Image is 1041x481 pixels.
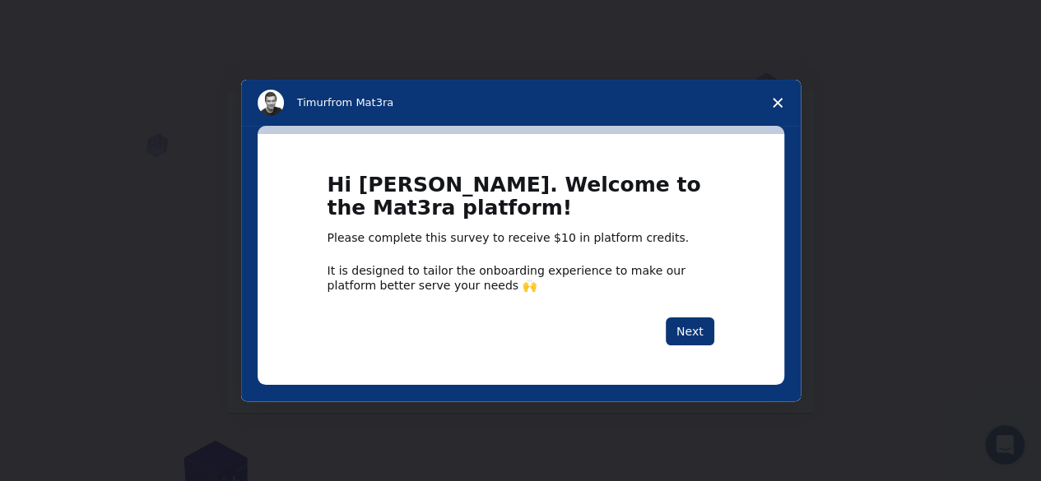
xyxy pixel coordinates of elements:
[328,230,714,247] div: Please complete this survey to receive $10 in platform credits.
[328,173,714,230] h1: Hi [PERSON_NAME]. Welcome to the Mat3ra platform!
[755,80,801,126] span: Close survey
[258,90,284,116] img: Profile image for Timur
[328,96,393,109] span: from Mat3ra
[29,12,117,26] span: Υποστήριξη
[666,317,714,345] button: Next
[328,263,714,293] div: It is designed to tailor the onboarding experience to make our platform better serve your needs 🙌
[297,96,328,109] span: Timur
